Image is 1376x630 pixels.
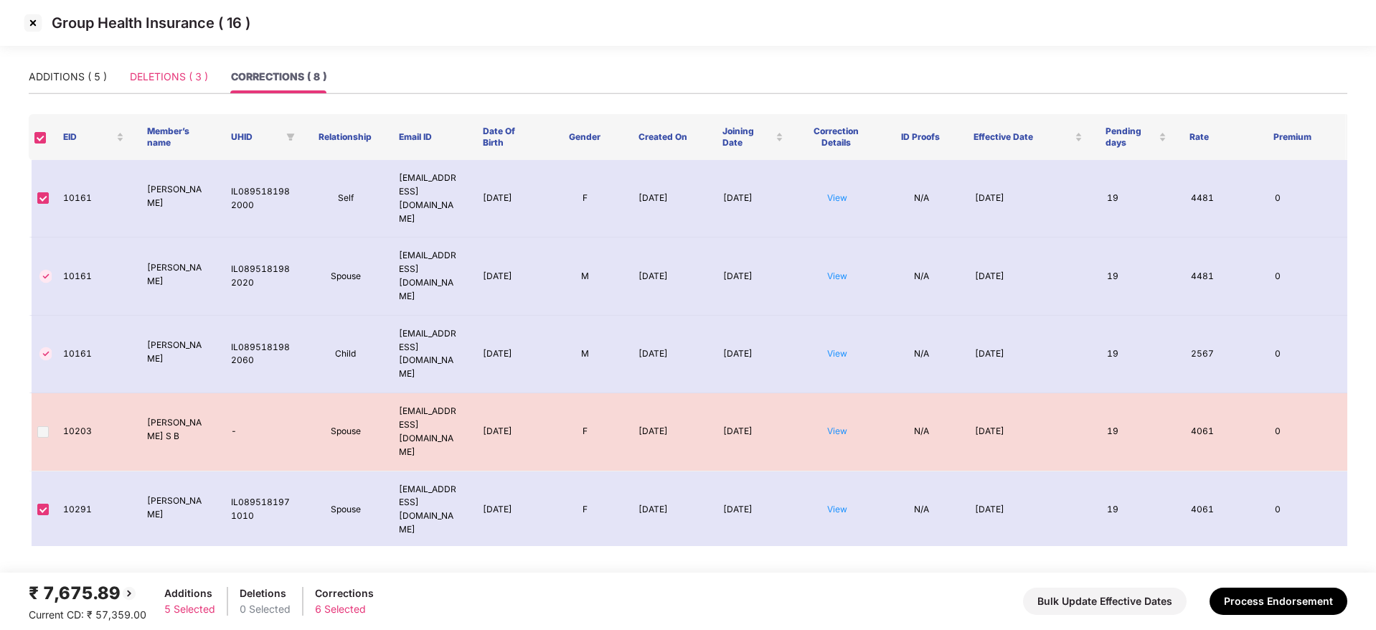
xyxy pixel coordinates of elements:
td: N/A [880,393,963,471]
td: [EMAIL_ADDRESS][DOMAIN_NAME] [387,238,471,315]
td: [EMAIL_ADDRESS][DOMAIN_NAME] [387,160,471,238]
td: [EMAIL_ADDRESS][DOMAIN_NAME] [387,393,471,471]
td: 4481 [1179,238,1263,315]
td: 4481 [1179,160,1263,238]
td: [DATE] [712,238,796,315]
td: IL0895181971010 [220,471,303,549]
td: 19 [1095,238,1179,315]
td: [DATE] [627,393,711,471]
td: 0 [1263,316,1347,393]
p: [PERSON_NAME] S B [147,416,208,443]
td: M [543,238,627,315]
th: Email ID [387,114,471,160]
button: Process Endorsement [1210,588,1347,615]
td: 10161 [52,160,136,238]
td: [DATE] [471,160,543,238]
a: View [827,426,847,436]
td: 0 [1263,160,1347,238]
td: [DATE] [712,160,796,238]
td: Spouse [303,471,387,549]
td: F [543,471,627,549]
button: Bulk Update Effective Dates [1023,588,1187,615]
td: 0 [1263,471,1347,549]
th: Effective Date [962,114,1094,160]
td: 10161 [52,316,136,393]
th: ID Proofs [878,114,962,160]
td: N/A [880,238,963,315]
td: [EMAIL_ADDRESS][DOMAIN_NAME] [387,316,471,393]
img: svg+xml;base64,PHN2ZyBpZD0iVGljay0zMngzMiIgeG1sbnM9Imh0dHA6Ly93d3cudzMub3JnLzIwMDAvc3ZnIiB3aWR0aD... [37,268,55,285]
td: [DATE] [627,471,711,549]
td: [DATE] [627,316,711,393]
td: 10291 [52,471,136,549]
td: Spouse [303,393,387,471]
p: Group Health Insurance ( 16 ) [52,14,250,32]
p: [PERSON_NAME] [147,261,208,288]
th: Created On [627,114,711,160]
td: [DATE] [963,238,1095,315]
span: filter [286,133,295,141]
p: [PERSON_NAME] [147,494,208,522]
td: IL0895181982000 [220,160,303,238]
td: [DATE] [963,471,1095,549]
img: svg+xml;base64,PHN2ZyBpZD0iVGljay0zMngzMiIgeG1sbnM9Imh0dHA6Ly93d3cudzMub3JnLzIwMDAvc3ZnIiB3aWR0aD... [37,345,55,362]
td: 0 [1263,393,1347,471]
td: Self [303,160,387,238]
td: [DATE] [963,316,1095,393]
td: 10203 [52,393,136,471]
td: 2567 [1179,316,1263,393]
td: [DATE] [627,160,711,238]
td: [EMAIL_ADDRESS][DOMAIN_NAME] [387,471,471,549]
a: View [827,504,847,514]
td: 19 [1095,393,1179,471]
td: 19 [1095,471,1179,549]
th: EID [52,114,136,160]
a: View [827,271,847,281]
img: svg+xml;base64,PHN2ZyBpZD0iQmFjay0yMHgyMCIgeG1sbnM9Imh0dHA6Ly93d3cudzMub3JnLzIwMDAvc3ZnIiB3aWR0aD... [121,585,138,602]
td: N/A [880,471,963,549]
td: IL0895181982020 [220,238,303,315]
td: 10161 [52,238,136,315]
a: View [827,348,847,359]
td: [DATE] [471,238,543,315]
td: Child [303,316,387,393]
td: [DATE] [471,393,543,471]
div: CORRECTIONS ( 8 ) [231,69,326,85]
p: [PERSON_NAME] [147,339,208,366]
td: - [220,393,303,471]
td: IL0895181982060 [220,316,303,393]
td: 19 [1095,316,1179,393]
th: Gender [543,114,627,160]
td: F [543,160,627,238]
th: Date Of Birth [471,114,543,160]
td: [DATE] [963,393,1095,471]
div: 0 Selected [240,601,291,617]
div: Additions [164,586,215,601]
td: [DATE] [712,471,796,549]
td: [DATE] [963,160,1095,238]
td: M [543,316,627,393]
span: Joining Date [722,126,773,149]
span: filter [283,128,298,146]
th: Relationship [303,114,387,160]
span: UHID [231,131,281,143]
img: svg+xml;base64,PHN2ZyBpZD0iQ3Jvc3MtMzJ4MzIiIHhtbG5zPSJodHRwOi8vd3d3LnczLm9yZy8yMDAwL3N2ZyIgd2lkdG... [22,11,44,34]
div: 5 Selected [164,601,215,617]
span: Pending days [1106,126,1156,149]
div: 6 Selected [315,601,374,617]
td: N/A [880,160,963,238]
div: Deletions [240,586,291,601]
div: ADDITIONS ( 5 ) [29,69,107,85]
div: Corrections [315,586,374,601]
td: [DATE] [471,316,543,393]
div: ₹ 7,675.89 [29,580,146,607]
td: N/A [880,316,963,393]
td: F [543,393,627,471]
th: Joining Date [711,114,795,160]
th: Rate [1178,114,1262,160]
th: Correction Details [795,114,879,160]
td: 4061 [1179,471,1263,549]
td: [DATE] [712,393,796,471]
td: 19 [1095,160,1179,238]
a: View [827,192,847,203]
